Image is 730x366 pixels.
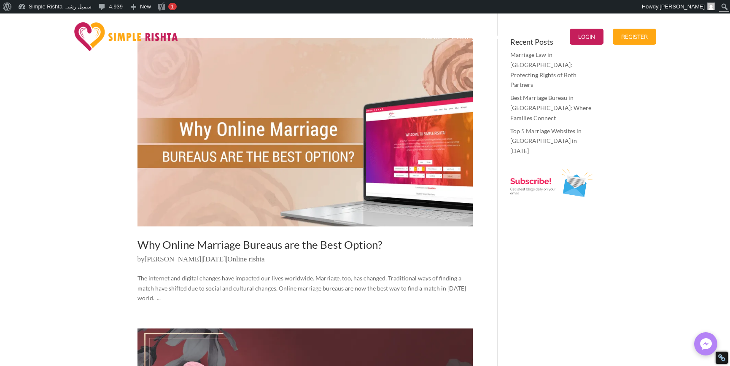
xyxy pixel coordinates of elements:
[570,29,603,45] button: Login
[451,16,476,58] a: Pricing
[698,336,714,353] img: Messenger
[137,254,473,271] p: by | |
[171,3,174,10] span: 1
[533,16,560,58] a: Blogs
[718,354,726,362] div: Restore Info Box &#10;&#10;NoFollow Info:&#10; META-Robots NoFollow: &#09;false&#10; META-Robots ...
[203,255,226,263] span: [DATE]
[570,16,603,58] a: Login
[660,3,705,10] span: [PERSON_NAME]
[510,94,591,121] a: Best Marriage Bureau in [GEOGRAPHIC_DATA]: Where Families Connect
[613,29,656,45] button: Register
[485,16,523,58] a: Contact Us
[137,38,473,226] img: Why Online Marriage Bureaus are the Best Option?
[137,238,382,251] a: Why Online Marriage Bureaus are the Best Option?
[510,127,582,155] a: Top 5 Marriage Websites in [GEOGRAPHIC_DATA] in [DATE]
[145,255,202,263] a: [PERSON_NAME]
[421,16,442,58] a: Home
[613,16,656,58] a: Register
[227,255,264,263] a: Online rishta
[137,38,473,303] article: The internet and digital changes have impacted our lives worldwide. Marriage, too, has changed. T...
